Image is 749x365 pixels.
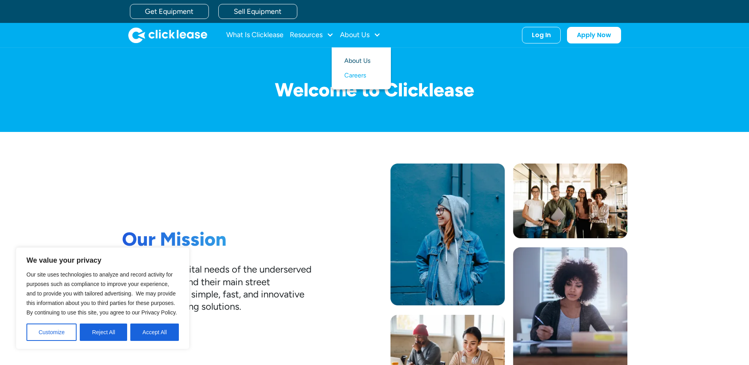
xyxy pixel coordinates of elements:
[290,27,334,43] div: Resources
[128,27,207,43] img: Clicklease logo
[130,324,179,341] button: Accept All
[344,68,378,83] a: Careers
[340,27,381,43] div: About Us
[567,27,621,43] a: Apply Now
[16,247,190,349] div: We value your privacy
[532,31,551,39] div: Log In
[26,271,177,316] span: Our site uses technologies to analyze and record activity for purposes such as compliance to impr...
[26,324,77,341] button: Customize
[122,79,627,100] h1: Welcome to Clicklease
[332,47,391,89] nav: About Us
[130,4,209,19] a: Get Equipment
[80,324,127,341] button: Reject All
[122,263,312,312] div: To fulfill the capital needs of the underserved entrepreneurs and their main street businesses wi...
[128,27,207,43] a: home
[344,54,378,68] a: About Us
[226,27,283,43] a: What Is Clicklease
[218,4,297,19] a: Sell Equipment
[122,228,312,251] h1: Our Mission
[26,256,179,265] p: We value your privacy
